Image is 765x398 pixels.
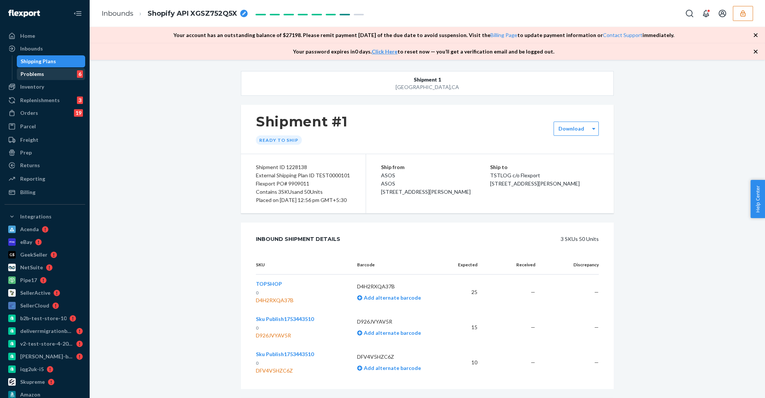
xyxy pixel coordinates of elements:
a: Click Here [372,48,397,55]
div: 19 [74,109,83,117]
div: D4H2RXQA37B [256,297,294,304]
span: Add alternate barcode [362,365,421,371]
button: Close Navigation [70,6,85,21]
button: Help Center [750,180,765,218]
span: — [531,289,535,295]
div: GeekSeller [20,251,47,258]
div: Problems [21,70,44,78]
a: Billing Page [490,32,517,38]
div: [GEOGRAPHIC_DATA] , CA [279,83,576,91]
a: deliverrmigrationbasictest [4,325,85,337]
div: 3 SKUs 50 Units [357,232,599,247]
div: iqg2uk-i5 [20,365,44,373]
a: Add alternate barcode [357,294,421,301]
div: Parcel [20,123,36,130]
div: SellerCloud [20,302,49,309]
button: Open account menu [715,6,730,21]
div: Inbound Shipment Details [256,232,340,247]
div: External Shipping Plan ID TEST0000101 [256,171,351,180]
div: Shipment ID 1228138 [256,163,351,171]
p: TSTLOG c/o Flexport [490,171,599,180]
div: D926JVYAV5R [256,332,314,339]
div: Flexport PO# 9909011 [256,180,351,188]
span: — [531,324,535,330]
a: NetSuite [4,261,85,273]
p: Ship from [381,163,490,171]
button: Open Search Box [682,6,697,21]
span: — [594,359,599,365]
div: Home [20,32,35,40]
td: 10 [446,345,483,380]
a: [PERSON_NAME]-b2b-test-store-2 [4,350,85,362]
div: Inventory [20,83,44,91]
button: Integrations [4,211,85,223]
div: Integrations [20,213,52,220]
a: Orders19 [4,107,85,119]
span: ASOS ASOS [STREET_ADDRESS][PERSON_NAME] [381,172,471,195]
div: deliverrmigrationbasictest [20,327,73,335]
th: SKU [256,255,351,275]
a: Freight [4,134,85,146]
a: Add alternate barcode [357,330,421,336]
a: Skupreme [4,376,85,388]
a: iqg2uk-i5 [4,363,85,375]
span: — [594,289,599,295]
a: b2b-test-store-10 [4,312,85,324]
h1: Shipment #1 [256,114,348,129]
a: Reporting [4,173,85,185]
a: Prep [4,147,85,159]
button: TOPSHOP [256,280,282,288]
a: eBay [4,236,85,248]
a: GeekSeller [4,249,85,261]
button: Shipment 1[GEOGRAPHIC_DATA],CA [241,71,614,96]
div: SellerActive [20,289,50,297]
a: Contact Support [603,32,642,38]
span: Shopify API XGSZ752Q5X [148,9,237,19]
button: Sku Publish1753443510 [256,350,314,358]
span: Shipment 1 [414,76,441,83]
p: Your account has an outstanding balance of $ 27198 . Please remit payment [DATE] of the due date ... [173,31,674,39]
span: 0 [256,360,258,366]
td: 25 [446,275,483,310]
div: Placed on [DATE] 12:56 pm GMT+5:30 [256,196,351,204]
div: Billing [20,189,35,196]
button: Sku Publish1753443510 [256,315,314,323]
div: eBay [20,238,32,246]
a: Inbounds [4,43,85,55]
div: Returns [20,162,40,169]
div: 3 [77,97,83,104]
div: Orders [20,109,38,117]
div: Prep [20,149,32,156]
th: Expected [446,255,483,275]
p: Ship to [490,163,599,171]
a: Shipping Plans [17,55,86,67]
a: Inbounds [102,9,133,18]
div: Reporting [20,175,45,183]
a: Returns [4,159,85,171]
div: Pipe17 [20,276,37,284]
a: Add alternate barcode [357,365,421,371]
div: Freight [20,136,38,144]
div: Shipping Plans [21,58,56,65]
div: NetSuite [20,264,43,271]
a: Problems6 [17,68,86,80]
a: Replenishments3 [4,94,85,106]
th: Discrepancy [541,255,599,275]
span: Sku Publish1753443510 [256,351,314,357]
div: v2-test-store-4-2025 [20,340,73,348]
div: Ready to ship [256,135,302,145]
p: DFV4V5HZC6Z [357,353,440,361]
th: Received [483,255,541,275]
div: [PERSON_NAME]-b2b-test-store-2 [20,353,73,360]
a: Pipe17 [4,274,85,286]
span: Sku Publish1753443510 [256,316,314,322]
label: Download [558,125,584,132]
p: Your password expires in 0 days . to reset now — you’ll get a verification email and be logged out. [293,48,554,55]
a: v2-test-store-4-2025 [4,338,85,350]
div: b2b-test-store-10 [20,315,66,322]
a: Acenda [4,223,85,235]
div: Replenishments [20,97,60,104]
ol: breadcrumbs [96,3,254,25]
